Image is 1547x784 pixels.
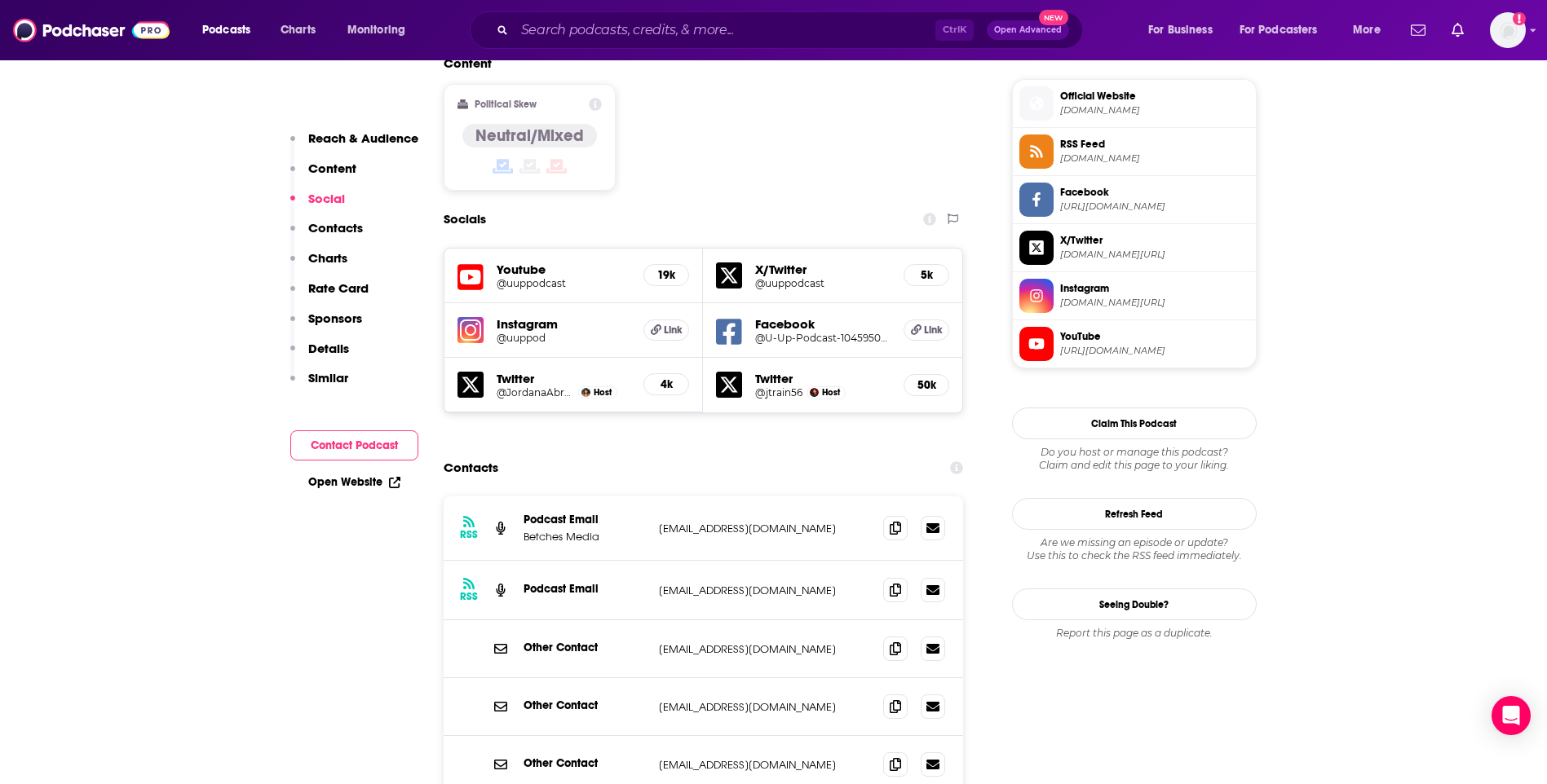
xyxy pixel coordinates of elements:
button: open menu [191,17,272,43]
h5: Facebook [755,316,891,332]
p: [EMAIL_ADDRESS][DOMAIN_NAME] [659,522,871,535]
a: X/Twitter[DOMAIN_NAME][URL] [1019,231,1249,265]
button: Rate Card [290,280,369,311]
span: https://www.facebook.com/U-Up-Podcast-104595083740623 [1060,200,1249,213]
span: X/Twitter [1060,233,1249,248]
span: Link [664,324,683,337]
button: Open AdvancedNew [987,20,1069,40]
span: Podcasts [202,19,250,42]
h5: Twitter [497,371,631,386]
span: Instagram [1060,281,1249,296]
span: Logged in as SkyHorsePub35 [1490,12,1526,48]
button: open menu [336,17,427,43]
p: [EMAIL_ADDRESS][DOMAIN_NAME] [659,642,871,656]
button: Social [290,191,345,221]
a: Link [643,319,689,341]
div: Are we missing an episode or update? Use this to check the RSS feed immediately. [1012,536,1257,562]
a: Jared Freid [810,388,819,397]
h5: 19k [657,268,675,282]
a: Link [904,319,949,341]
span: Link [924,324,943,337]
span: Host [822,387,840,398]
button: Refresh Feed [1012,498,1257,530]
span: instagram.com/uuppod [1060,297,1249,309]
button: Reach & Audience [290,130,418,161]
h5: 5k [917,268,935,282]
button: open menu [1341,17,1401,43]
img: Podchaser - Follow, Share and Rate Podcasts [13,15,170,46]
p: Podcast Email [524,582,646,596]
a: @uuppod [497,332,631,344]
button: Content [290,161,356,191]
a: @uuppodcast [497,277,631,289]
p: Charts [308,250,347,266]
span: Open Advanced [994,26,1062,34]
a: Charts [270,17,325,43]
button: open menu [1229,17,1341,43]
button: Details [290,341,349,371]
button: Contacts [290,220,363,250]
span: For Business [1148,19,1213,42]
span: betches.com [1060,104,1249,117]
h5: Instagram [497,316,631,332]
h4: Neutral/Mixed [475,126,584,146]
h5: 50k [917,378,935,392]
a: Show notifications dropdown [1445,16,1470,44]
span: Official Website [1060,89,1249,104]
span: Facebook [1060,185,1249,200]
p: Rate Card [308,280,369,296]
img: User Profile [1490,12,1526,48]
a: Instagram[DOMAIN_NAME][URL] [1019,279,1249,313]
button: Contact Podcast [290,430,418,460]
button: Charts [290,250,347,280]
p: Other Contact [524,756,646,770]
a: Facebook[URL][DOMAIN_NAME] [1019,183,1249,217]
h3: RSS [460,528,478,541]
p: Reach & Audience [308,130,418,146]
a: Show notifications dropdown [1404,16,1432,44]
a: YouTube[URL][DOMAIN_NAME] [1019,327,1249,361]
a: Official Website[DOMAIN_NAME] [1019,86,1249,121]
h2: Political Skew [475,99,537,110]
img: iconImage [457,317,484,343]
span: Host [594,387,612,398]
img: Jordana Abraham [581,388,590,397]
p: Podcast Email [524,513,646,526]
a: @JordanaAbraham [497,386,575,399]
span: For Podcasters [1240,19,1318,42]
input: Search podcasts, credits, & more... [515,17,935,43]
span: Do you host or manage this podcast? [1012,446,1257,459]
span: YouTube [1060,329,1249,344]
div: Claim and edit this page to your liking. [1012,446,1257,472]
h5: 4k [657,377,675,391]
span: New [1039,10,1068,25]
h2: Content [444,55,951,71]
a: RSS Feed[DOMAIN_NAME] [1019,134,1249,169]
p: [EMAIL_ADDRESS][DOMAIN_NAME] [659,700,871,714]
a: @U-Up-Podcast-104595083740623 [755,332,891,344]
span: Charts [281,19,316,42]
p: Other Contact [524,641,646,654]
h5: X/Twitter [755,262,891,277]
p: Contacts [308,220,363,236]
button: open menu [1137,17,1233,43]
span: https://www.youtube.com/@uuppodcast [1060,345,1249,357]
button: Claim This Podcast [1012,407,1257,439]
p: Sponsors [308,311,362,326]
span: More [1353,19,1381,42]
span: RSS Feed [1060,137,1249,152]
span: twitter.com/uuppodcast [1060,249,1249,261]
a: Open Website [308,475,400,489]
h2: Contacts [444,452,498,483]
span: feeds.megaphone.fm [1060,152,1249,165]
span: Ctrl K [935,20,974,41]
a: Seeing Double? [1012,588,1257,620]
a: @uuppodcast [755,277,891,289]
a: @jtrain56 [755,386,802,399]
